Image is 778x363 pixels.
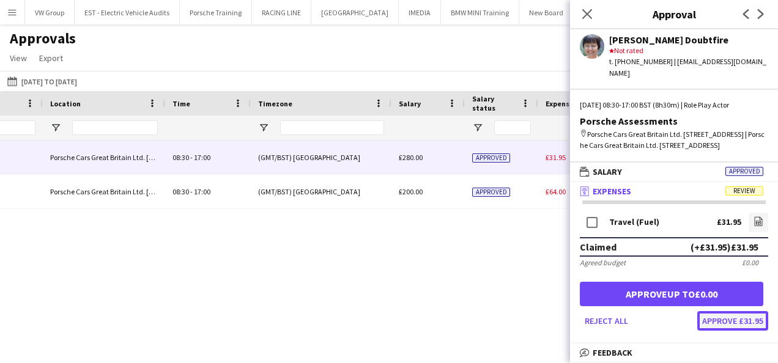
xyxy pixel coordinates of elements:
[717,218,741,227] div: £31.95
[472,188,510,197] span: Approved
[580,282,763,306] button: Approveup to£0.00
[441,1,519,24] button: BMW MINI Training
[43,175,165,208] div: Porsche Cars Great Britain Ltd. [STREET_ADDRESS]
[519,1,574,24] button: New Board
[593,186,631,197] span: Expenses
[311,1,399,24] button: [GEOGRAPHIC_DATA]
[609,56,768,78] div: t. [PHONE_NUMBER] | [EMAIL_ADDRESS][DOMAIN_NAME]
[251,141,391,174] div: (GMT/BST) [GEOGRAPHIC_DATA]
[472,94,516,112] span: Salary status
[593,347,632,358] span: Feedback
[190,153,193,162] span: -
[580,258,626,267] div: Agreed budget
[258,122,269,133] button: Open Filter Menu
[5,74,80,89] button: [DATE] to [DATE]
[580,311,633,331] button: Reject all
[494,120,531,135] input: Salary status Filter Input
[609,218,659,227] div: Travel (Fuel)
[258,99,292,108] span: Timezone
[725,167,763,176] span: Approved
[570,182,778,200] mat-expansion-panel-header: ExpensesReview
[10,53,27,64] span: View
[593,166,622,177] span: Salary
[252,1,311,24] button: RACING LINE
[180,1,252,24] button: Porsche Training
[725,186,763,196] span: Review
[399,99,421,108] span: Salary
[580,116,768,127] div: Porsche Assessments
[280,120,384,135] input: Timezone Filter Input
[194,187,210,196] span: 17:00
[546,153,566,162] span: £31.95
[194,153,210,162] span: 17:00
[609,34,768,45] div: [PERSON_NAME] Doubtfire
[570,6,778,22] h3: Approval
[172,153,189,162] span: 08:30
[570,343,778,362] mat-expansion-panel-header: Feedback
[472,122,483,133] button: Open Filter Menu
[742,258,758,267] div: £0.00
[25,1,75,24] button: VW Group
[34,50,68,66] a: Export
[172,99,190,108] span: Time
[399,187,423,196] span: £200.00
[50,122,61,133] button: Open Filter Menu
[399,1,441,24] button: IMEDIA
[5,50,32,66] a: View
[75,1,180,24] button: EST - Electric Vehicle Audits
[570,163,778,181] mat-expansion-panel-header: SalaryApproved
[609,45,768,56] div: Not rated
[172,187,189,196] span: 08:30
[697,311,768,331] button: Approve £31.95
[580,241,617,253] div: Claimed
[546,99,577,108] span: Expenses
[72,120,158,135] input: Location Filter Input
[472,153,510,163] span: Approved
[39,53,63,64] span: Export
[190,187,193,196] span: -
[50,99,81,108] span: Location
[580,100,768,111] div: [DATE] 08:30-17:00 BST (8h30m) | Role Play Actor
[580,129,768,151] div: Porsche Cars Great Britain Ltd. [STREET_ADDRESS] | Porsche Cars Great Britain Ltd. [STREET_ADDRESS]
[399,153,423,162] span: £280.00
[691,241,758,253] div: (+£31.95) £31.95
[43,141,165,174] div: Porsche Cars Great Britain Ltd. [STREET_ADDRESS]
[546,187,566,196] span: £64.00
[251,175,391,208] div: (GMT/BST) [GEOGRAPHIC_DATA]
